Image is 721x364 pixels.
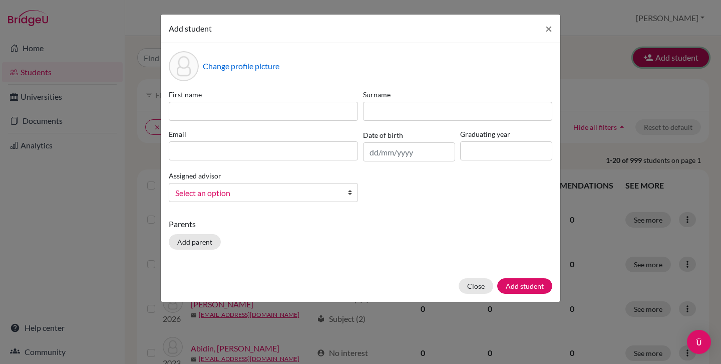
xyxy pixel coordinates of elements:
button: Add parent [169,234,221,250]
label: Date of birth [363,130,403,140]
span: Add student [169,24,212,33]
button: Close [537,15,560,43]
span: Select an option [175,187,338,200]
label: Graduating year [460,129,552,139]
input: dd/mm/yyyy [363,142,455,161]
label: First name [169,89,358,100]
div: Open Intercom Messenger [687,330,711,354]
label: Assigned advisor [169,170,221,181]
span: × [545,21,552,36]
label: Email [169,129,358,139]
label: Surname [363,89,552,100]
p: Parents [169,218,552,230]
div: Profile picture [169,51,199,81]
button: Add student [497,278,552,294]
button: Close [459,278,493,294]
